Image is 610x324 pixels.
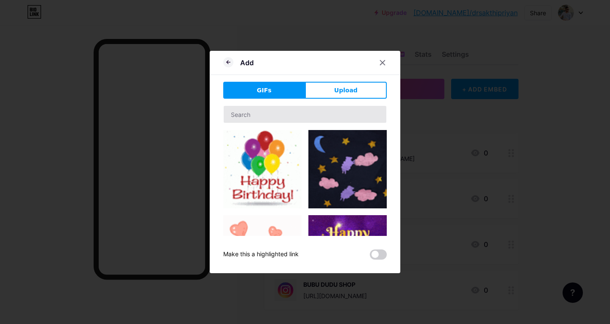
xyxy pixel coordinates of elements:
[308,130,387,208] img: Gihpy
[305,82,387,99] button: Upload
[334,86,358,95] span: Upload
[223,249,299,260] div: Make this a highlighted link
[223,215,302,294] img: Gihpy
[223,130,302,208] img: Gihpy
[224,106,386,123] input: Search
[223,82,305,99] button: GIFs
[308,215,387,294] img: Gihpy
[240,58,254,68] div: Add
[257,86,272,95] span: GIFs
